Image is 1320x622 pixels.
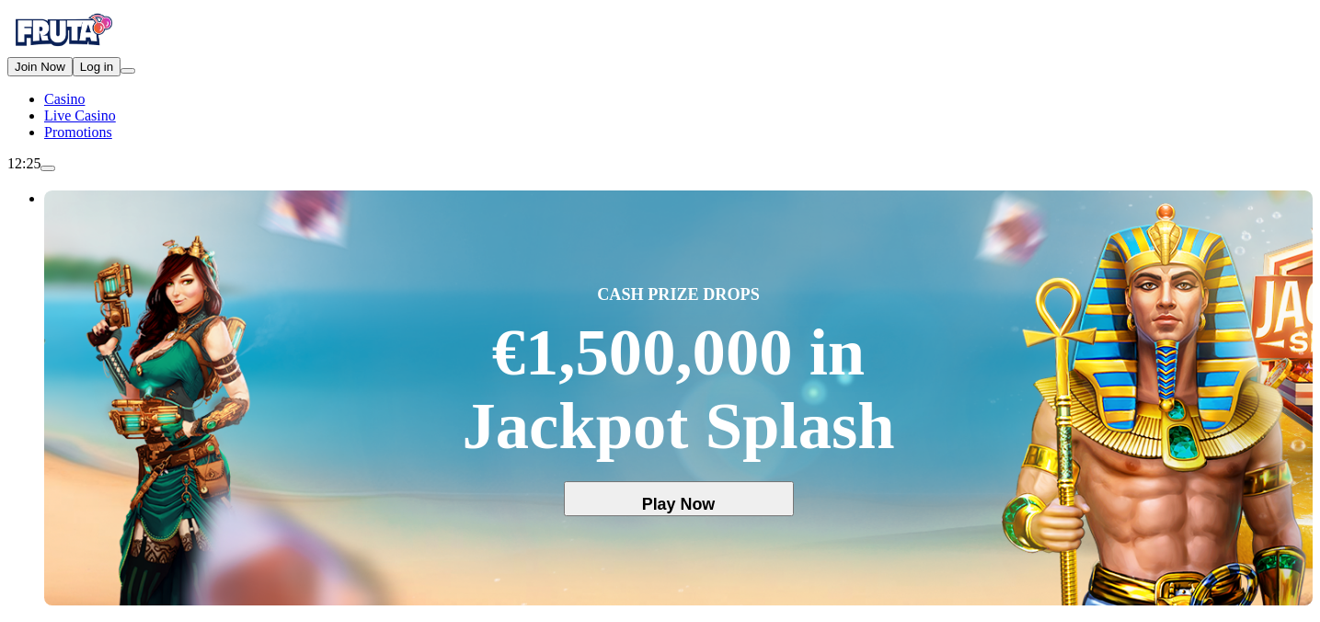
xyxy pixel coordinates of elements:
[40,166,55,171] button: live-chat
[7,91,1313,141] nav: Main menu
[7,7,118,53] img: Fruta
[44,91,85,107] a: Casino
[586,495,771,515] span: Play Now
[44,108,116,123] a: Live Casino
[7,155,40,171] span: 12:25
[7,7,1313,141] nav: Primary
[121,68,135,74] button: menu
[7,57,73,76] button: Join Now
[597,282,760,307] span: CASH PRIZE DROPS
[7,40,118,56] a: Fruta
[15,60,65,74] span: Join Now
[80,60,113,74] span: Log in
[462,316,894,463] div: €1,500,000 in Jackpot Splash
[564,481,794,516] button: Play Now
[73,57,121,76] button: Log in
[44,124,112,140] a: Promotions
